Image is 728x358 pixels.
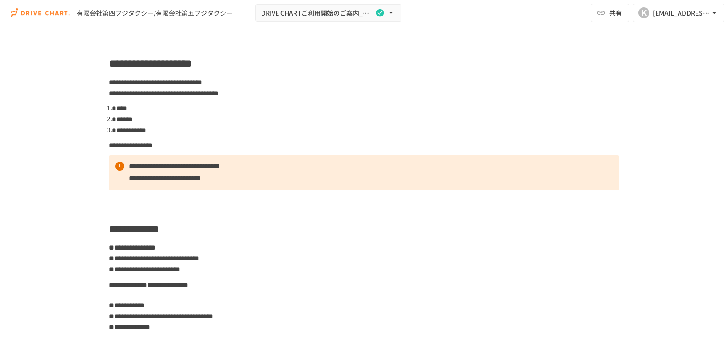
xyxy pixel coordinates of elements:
img: i9VDDS9JuLRLX3JIUyK59LcYp6Y9cayLPHs4hOxMB9W [11,5,70,20]
button: DRIVE CHARTご利用開始のご案内_フルv1.2 [255,4,401,22]
div: K [638,7,649,18]
div: 有限会社第四フジタクシー/有限会社第五フジタクシー [77,8,233,18]
span: DRIVE CHARTご利用開始のご案内_フルv1.2 [261,7,374,19]
div: [EMAIL_ADDRESS][DOMAIN_NAME] [653,7,710,19]
button: K[EMAIL_ADDRESS][DOMAIN_NAME] [633,4,724,22]
button: 共有 [591,4,629,22]
span: 共有 [609,8,622,18]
